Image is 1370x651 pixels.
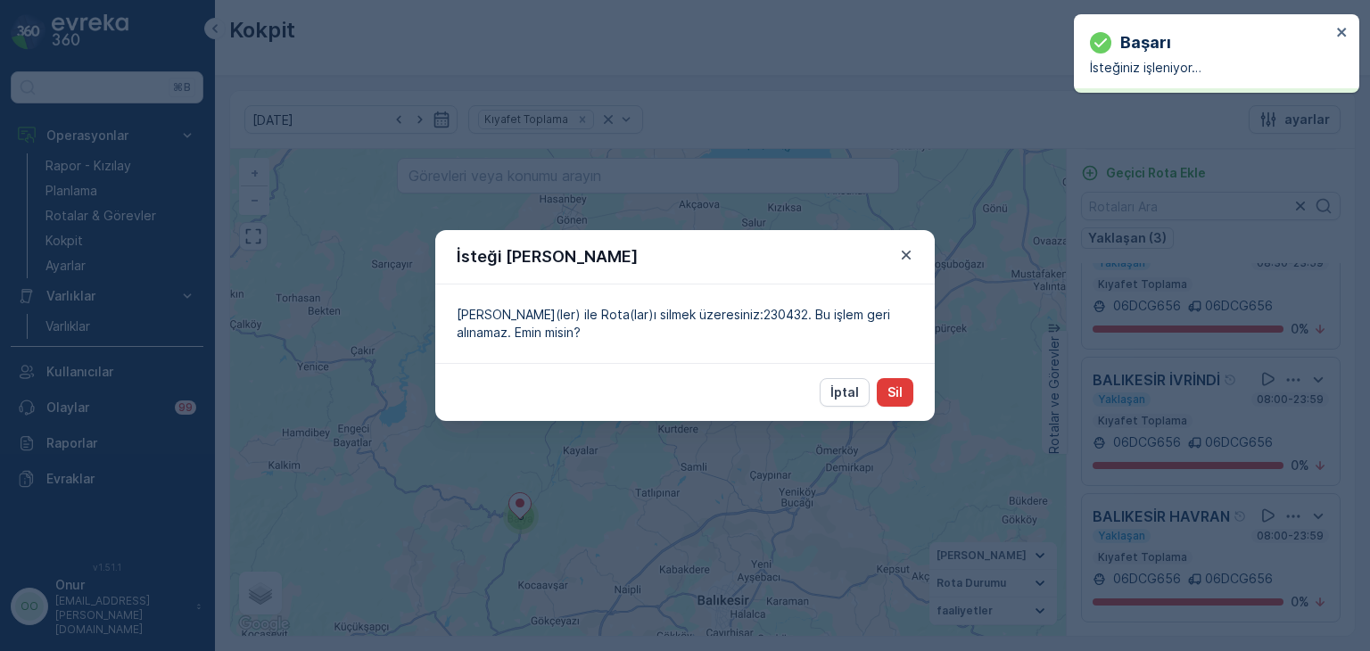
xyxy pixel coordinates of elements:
[830,383,859,401] p: İptal
[457,306,913,342] p: [PERSON_NAME](ler) ile Rota(lar)ı silmek üzeresiniz:230432. Bu işlem geri alınamaz. Emin misin?
[877,378,913,407] button: Sil
[1336,25,1349,42] button: close
[820,378,870,407] button: İptal
[1120,30,1171,55] p: başarı
[1090,59,1331,77] p: İsteğiniz işleniyor…
[457,244,638,269] p: İsteği [PERSON_NAME]
[887,383,903,401] p: Sil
